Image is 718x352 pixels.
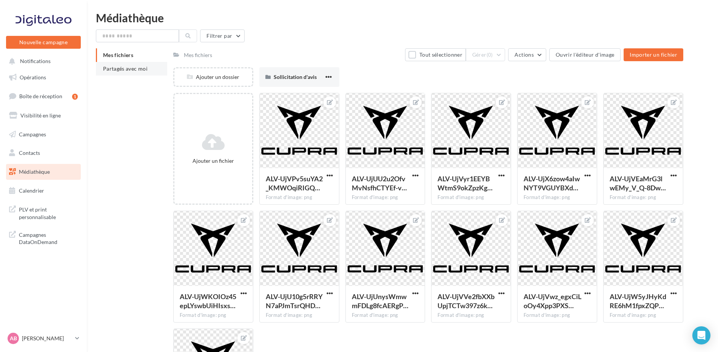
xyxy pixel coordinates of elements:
[6,331,81,346] a: AB [PERSON_NAME]
[19,187,44,194] span: Calendrier
[274,74,317,80] span: Sollicitation d'avis
[438,312,505,319] div: Format d'image: png
[352,312,419,319] div: Format d'image: png
[692,326,710,344] div: Open Intercom Messenger
[96,12,709,23] div: Médiathèque
[19,168,50,175] span: Médiathèque
[5,108,82,124] a: Visibilité en ligne
[5,127,82,142] a: Campagnes
[5,164,82,180] a: Médiathèque
[352,194,419,201] div: Format d'image: png
[5,69,82,85] a: Opérations
[103,65,148,72] span: Partagés avec moi
[72,94,78,100] div: 1
[352,174,407,192] span: ALV-UjUU2u2OfvMvNsfhCTYEf-vmUKLlApcnQV3x-CTBpdpjqJycfrad
[5,183,82,199] a: Calendrier
[19,131,46,137] span: Campagnes
[610,174,666,192] span: ALV-UjVEaMrG3lwEMy_V_Q-8DwGCE5QS4SGFEY89E6wKKbh_9ssTJPCk
[6,36,81,49] button: Nouvelle campagne
[20,112,61,119] span: Visibilité en ligne
[200,29,245,42] button: Filtrer par
[5,88,82,104] a: Boîte de réception1
[266,174,323,192] span: ALV-UjVPv5suYA2_KMWOqiRIGQADguN83dA5GK3YXhpwpWg3OcnizXUS
[20,58,51,65] span: Notifications
[515,51,533,58] span: Actions
[524,312,591,319] div: Format d'image: png
[438,174,493,192] span: ALV-UjVyr1EEYBWtmS9okZpzKgv1t5zB3poKCzwSC59_9FmMiykrTj7i
[19,93,62,99] span: Boîte de réception
[487,52,493,58] span: (0)
[405,48,465,61] button: Tout sélectionner
[19,204,78,221] span: PLV et print personnalisable
[266,312,333,319] div: Format d'image: png
[5,227,82,249] a: Campagnes DataOnDemand
[10,335,17,342] span: AB
[352,292,408,310] span: ALV-UjUnysWmwmFDLg8fcAERgPrOr_BQfQKPIP0G8CpBHnNJfvy9YpF9
[524,292,581,310] span: ALV-UjVwz_egxCiLoOy4Xpp3PXS0qPHv1gyg_fpC9fZg28jnT5h54gFv
[438,292,495,310] span: ALV-UjVVe2fbXXbUpjTCTw397z6kf0A15kWALIN1w3lwD0inPzOX1_Yd
[466,48,505,61] button: Gérer(0)
[19,230,78,246] span: Campagnes DataOnDemand
[624,48,683,61] button: Importer un fichier
[524,174,580,192] span: ALV-UjX6zow4aIwNYT9VGUYBXd57ZUPsje_tQJXnU2fT9m8XjS7d2B_g
[184,51,212,59] div: Mes fichiers
[508,48,546,61] button: Actions
[103,52,133,58] span: Mes fichiers
[180,312,247,319] div: Format d'image: png
[20,74,46,80] span: Opérations
[22,335,72,342] p: [PERSON_NAME]
[174,73,252,81] div: Ajouter un dossier
[177,157,249,165] div: Ajouter un fichier
[524,194,591,201] div: Format d'image: png
[180,292,236,310] span: ALV-UjWKOIOz45epLYswbUiHIsxs14q--xmiNn8aCUNuJsu4hPv6ZWfH
[266,194,333,201] div: Format d'image: png
[5,145,82,161] a: Contacts
[19,150,40,156] span: Contacts
[266,292,323,310] span: ALV-UjU10g5rRRYN7aPJmTsrQHDZ5AXcTQhZmLjUqukLchfFTbIFM1sl
[610,194,677,201] div: Format d'image: png
[610,292,666,310] span: ALV-UjW5yJHyKdRE6hM1fpxZQPV9ile6DOy41EDTLJjq9G6c0rMr6Qmh
[610,312,677,319] div: Format d'image: png
[5,201,82,224] a: PLV et print personnalisable
[549,48,621,61] button: Ouvrir l'éditeur d'image
[630,51,677,58] span: Importer un fichier
[438,194,505,201] div: Format d'image: png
